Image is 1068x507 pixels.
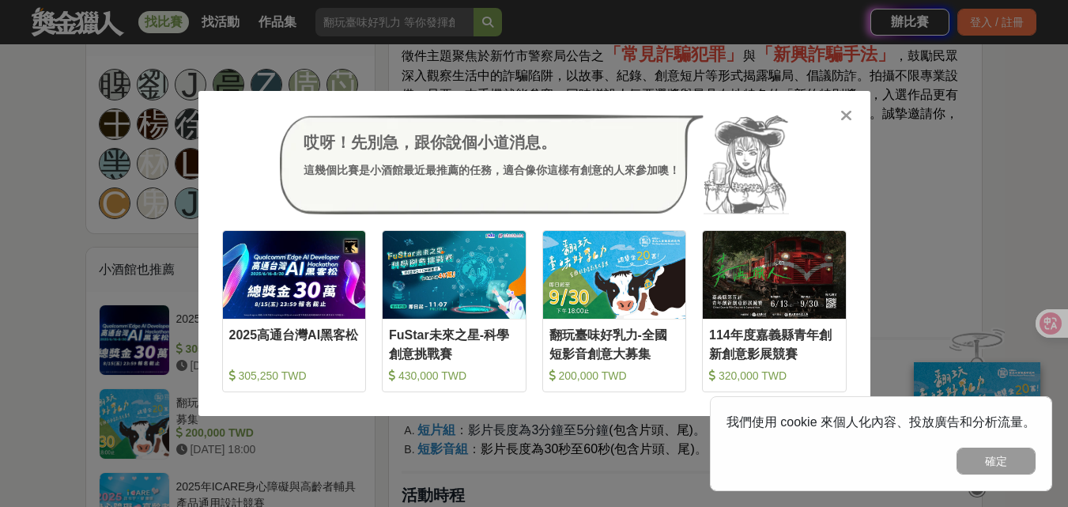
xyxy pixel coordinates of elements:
div: 430,000 TWD [389,368,519,384]
button: 確定 [957,448,1036,475]
div: 2025高通台灣AI黑客松 [229,326,360,361]
div: 305,250 TWD [229,368,360,384]
a: Cover Image2025高通台灣AI黑客松 305,250 TWD [222,230,367,392]
div: 200,000 TWD [549,368,680,384]
span: 我們使用 cookie 來個人化內容、投放廣告和分析流量。 [726,415,1036,429]
a: Cover ImageFuStar未來之星-科學創意挑戰賽 430,000 TWD [382,230,526,392]
img: Cover Image [223,231,366,319]
img: Cover Image [703,231,846,319]
img: Cover Image [543,231,686,319]
div: FuStar未來之星-科學創意挑戰賽 [389,326,519,361]
img: Avatar [704,115,789,214]
a: Cover Image114年度嘉義縣青年創新創意影展競賽 320,000 TWD [702,230,847,392]
img: Cover Image [383,231,526,319]
div: 哎呀！先別急，跟你說個小道消息。 [304,131,680,154]
div: 這幾個比賽是小酒館最近最推薦的任務，適合像你這樣有創意的人來參加噢！ [304,162,680,179]
div: 320,000 TWD [709,368,840,384]
div: 翻玩臺味好乳力-全國短影音創意大募集 [549,326,680,361]
a: Cover Image翻玩臺味好乳力-全國短影音創意大募集 200,000 TWD [542,230,687,392]
div: 114年度嘉義縣青年創新創意影展競賽 [709,326,840,361]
